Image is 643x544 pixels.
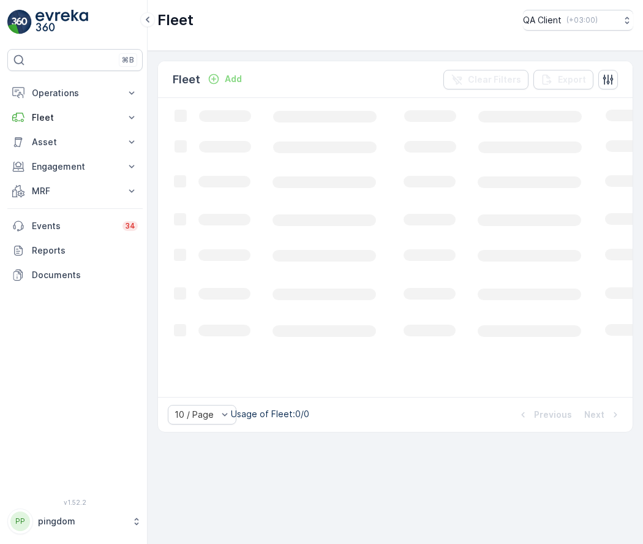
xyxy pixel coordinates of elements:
[10,512,30,531] div: PP
[7,508,143,534] button: PPpingdom
[7,81,143,105] button: Operations
[173,71,200,88] p: Fleet
[7,238,143,263] a: Reports
[32,111,118,124] p: Fleet
[32,244,138,257] p: Reports
[516,407,573,422] button: Previous
[32,269,138,281] p: Documents
[125,221,135,231] p: 34
[7,499,143,506] span: v 1.52.2
[32,220,115,232] p: Events
[523,14,562,26] p: QA Client
[566,15,598,25] p: ( +03:00 )
[32,87,118,99] p: Operations
[7,130,143,154] button: Asset
[523,10,633,31] button: QA Client(+03:00)
[7,214,143,238] a: Events34
[7,179,143,203] button: MRF
[122,55,134,65] p: ⌘B
[32,185,118,197] p: MRF
[534,409,572,421] p: Previous
[157,10,194,30] p: Fleet
[7,105,143,130] button: Fleet
[583,407,623,422] button: Next
[443,70,528,89] button: Clear Filters
[38,515,126,527] p: pingdom
[32,161,118,173] p: Engagement
[7,10,32,34] img: logo
[36,10,88,34] img: logo_light-DOdMpM7g.png
[558,74,586,86] p: Export
[7,154,143,179] button: Engagement
[231,408,309,420] p: Usage of Fleet : 0/0
[225,73,242,85] p: Add
[533,70,593,89] button: Export
[203,72,247,86] button: Add
[468,74,521,86] p: Clear Filters
[584,409,604,421] p: Next
[7,263,143,287] a: Documents
[32,136,118,148] p: Asset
